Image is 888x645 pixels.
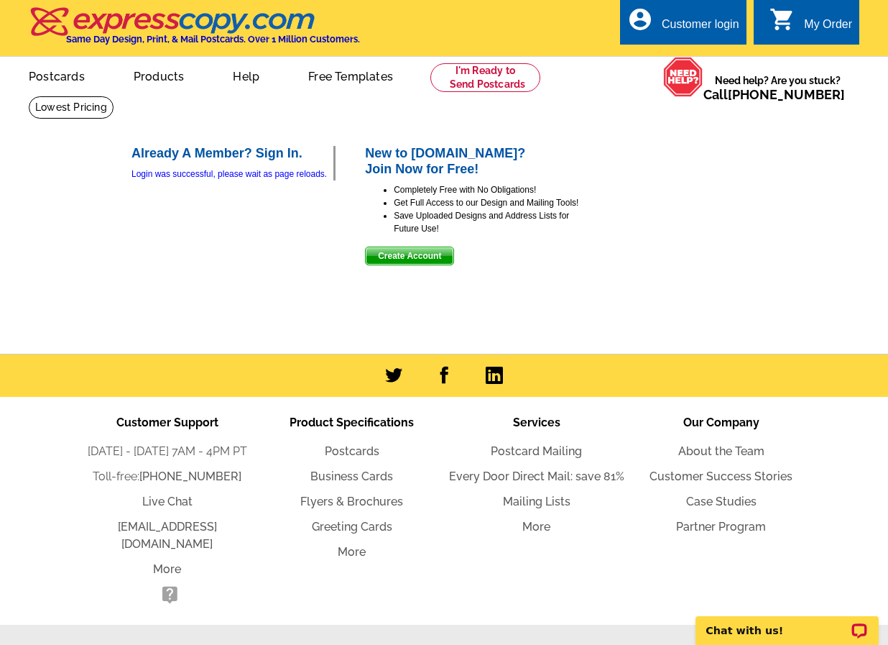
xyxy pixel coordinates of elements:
[491,444,582,458] a: Postcard Mailing
[153,562,181,576] a: More
[394,209,581,235] li: Save Uploaded Designs and Address Lists for Future Use!
[663,57,703,96] img: help
[513,416,560,429] span: Services
[703,87,845,102] span: Call
[394,196,581,209] li: Get Full Access to our Design and Mailing Tools!
[365,247,454,265] button: Create Account
[627,6,653,32] i: account_circle
[503,495,570,508] a: Mailing Lists
[703,73,852,102] span: Need help? Are you stuck?
[325,444,379,458] a: Postcards
[449,470,624,483] a: Every Door Direct Mail: save 81%
[131,168,333,180] div: Login was successful, please wait as page reloads.
[804,18,852,38] div: My Order
[728,87,845,102] a: [PHONE_NUMBER]
[312,520,392,534] a: Greeting Cards
[131,146,333,162] h2: Already A Member? Sign In.
[142,495,193,508] a: Live Chat
[139,470,241,483] a: [PHONE_NUMBER]
[365,146,581,177] h2: New to [DOMAIN_NAME]? Join Now for Free!
[522,520,550,534] a: More
[210,58,282,92] a: Help
[683,416,759,429] span: Our Company
[290,416,414,429] span: Product Specifications
[366,247,453,265] span: Create Account
[338,545,366,559] a: More
[686,495,757,508] a: Case Studies
[769,6,795,32] i: shopping_cart
[310,470,393,483] a: Business Cards
[686,600,888,645] iframe: LiveChat chat widget
[676,520,766,534] a: Partner Program
[6,58,108,92] a: Postcards
[627,16,739,34] a: account_circle Customer login
[29,17,360,45] a: Same Day Design, Print, & Mail Postcards. Over 1 Million Customers.
[769,16,852,34] a: shopping_cart My Order
[662,18,739,38] div: Customer login
[116,416,218,429] span: Customer Support
[394,183,581,196] li: Completely Free with No Obligations!
[111,58,208,92] a: Products
[300,495,403,508] a: Flyers & Brochures
[678,444,764,458] a: About the Team
[75,443,259,460] li: [DATE] - [DATE] 7AM - 4PM PT
[285,58,416,92] a: Free Templates
[66,34,360,45] h4: Same Day Design, Print, & Mail Postcards. Over 1 Million Customers.
[118,520,217,551] a: [EMAIL_ADDRESS][DOMAIN_NAME]
[649,470,792,483] a: Customer Success Stories
[75,468,259,485] li: Toll-free:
